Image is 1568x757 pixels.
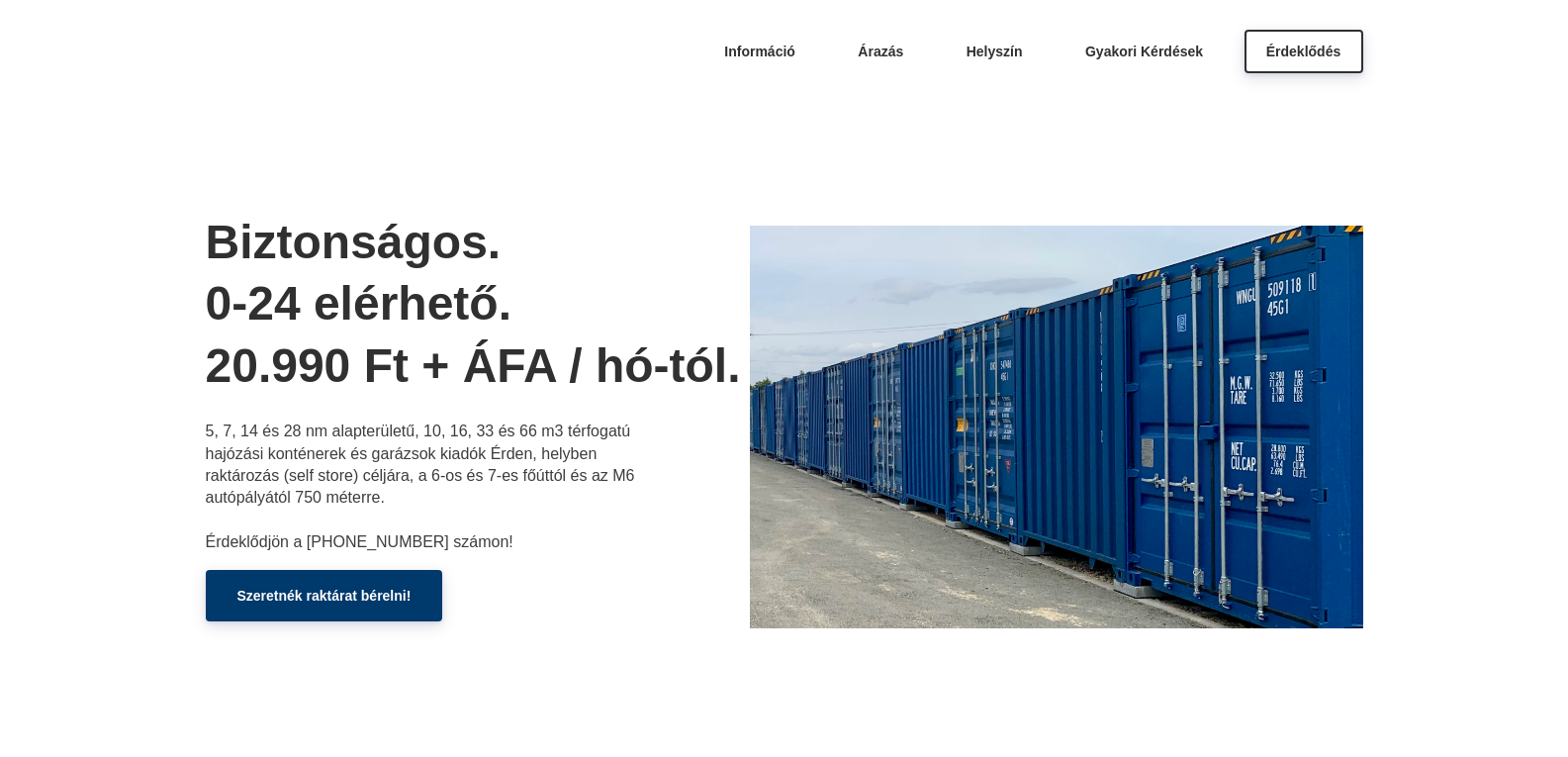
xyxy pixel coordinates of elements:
a: Információ [702,30,817,73]
a: Érdeklődés [1245,30,1363,73]
span: Árazás [858,44,903,59]
span: Helyszín [967,44,1023,59]
span: Információ [724,44,795,59]
span: Szeretnék raktárat bérelni! [237,588,412,604]
p: 5, 7, 14 és 28 nm alapterületű, 10, 16, 33 és 66 m3 térfogatú hajózási konténerek és garázsok kia... [206,421,641,553]
span: Gyakori Kérdések [1085,44,1203,59]
img: bozsisor.webp [750,226,1363,628]
a: Helyszín [945,30,1045,73]
h1: Biztonságos. 0-24 elérhető. 20.990 Ft + ÁFA / hó-tól. [206,212,750,397]
a: Szeretnék raktárat bérelni! [206,570,443,621]
span: Érdeklődés [1266,44,1340,59]
a: Árazás [836,30,925,73]
a: Gyakori Kérdések [1063,30,1225,73]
